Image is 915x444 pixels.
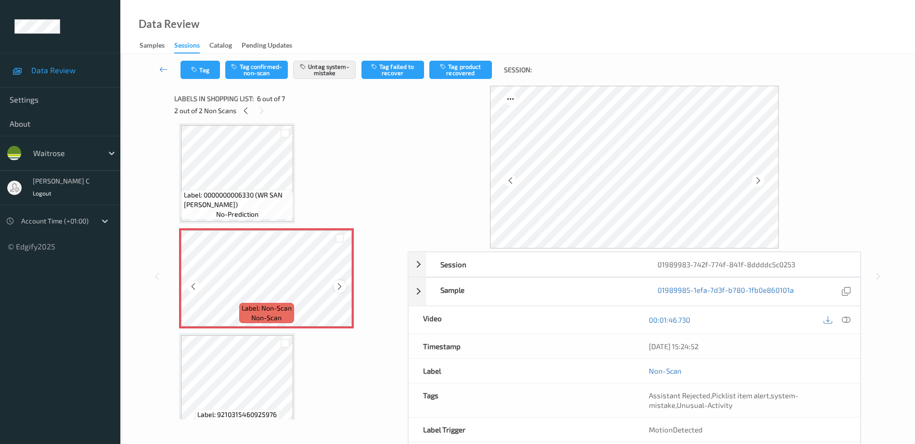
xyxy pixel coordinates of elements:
div: Data Review [139,19,199,29]
div: Sample [426,278,643,305]
span: no-prediction [216,209,258,219]
span: no-prediction [216,419,258,429]
div: Session [426,252,643,276]
div: [DATE] 15:24:52 [649,341,846,351]
span: 6 out of 7 [257,94,285,104]
span: Label: Non-Scan [242,303,292,313]
div: Sample01989985-1efa-7d3f-b780-1fb0e860101a [408,277,861,306]
span: system-mistake [649,391,799,409]
span: Picklist item alert [712,391,769,400]
a: Pending Updates [242,39,302,52]
div: Label Trigger [409,418,634,442]
span: Session: [504,65,532,75]
span: Assistant Rejected [649,391,710,400]
div: Pending Updates [242,40,292,52]
button: Tag [180,61,220,79]
a: Samples [140,39,174,52]
span: Label: 9210315460925976 [197,410,277,419]
a: 01989985-1efa-7d3f-b780-1fb0e860101a [657,285,794,298]
a: Sessions [174,39,209,53]
button: Tag confirmed-non-scan [225,61,288,79]
div: Catalog [209,40,232,52]
div: Session01989983-742f-774f-841f-8ddddc5c0253 [408,252,861,277]
div: 2 out of 2 Non Scans [174,104,401,117]
div: Label [409,359,634,383]
a: 00:01:46.730 [649,315,690,325]
button: Tag product recovered [429,61,492,79]
button: Untag system-mistake [293,61,356,79]
a: Catalog [209,39,242,52]
div: MotionDetected [634,418,860,442]
span: non-scan [251,313,282,323]
div: Tags [409,383,634,417]
div: Video [409,306,634,334]
button: Tag failed to recover [361,61,424,79]
div: 01989983-742f-774f-841f-8ddddc5c0253 [643,252,860,276]
a: Non-Scan [649,366,682,376]
div: Sessions [174,40,200,53]
span: Unusual-Activity [677,401,733,409]
span: Labels in shopping list: [174,94,254,104]
span: , , , [649,391,799,409]
div: Timestamp [409,334,634,358]
div: Samples [140,40,165,52]
span: Label: 0000000006330 (WR SAN [PERSON_NAME]) [184,190,291,209]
